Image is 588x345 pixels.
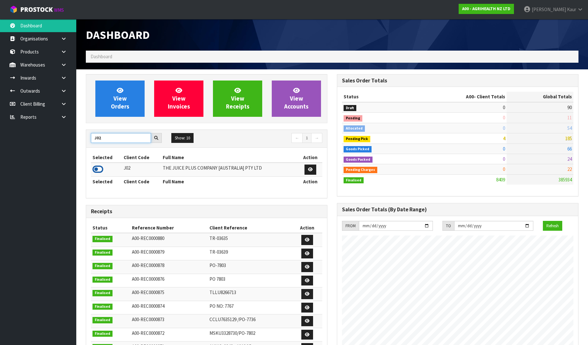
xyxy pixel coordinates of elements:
span: 66 [567,146,572,152]
span: A00-REC0000878 [132,262,164,268]
span: TR-03639 [209,249,228,255]
span: PO 7803 [209,276,225,282]
span: 54 [567,125,572,131]
span: 0 [503,156,505,162]
span: 385934 [558,177,572,183]
span: [PERSON_NAME] [532,6,566,12]
nav: Page navigation [211,133,322,144]
button: Refresh [543,221,562,231]
a: ← [291,133,303,143]
th: Action [299,176,322,187]
span: 0 [503,146,505,152]
span: 90 [567,104,572,110]
th: Client Reference [208,223,292,233]
span: A00-REC0000872 [132,330,164,336]
span: TR-03635 [209,235,228,241]
span: Draft [344,105,356,111]
span: Allocated [344,125,365,132]
span: A00-REC0000875 [132,289,164,295]
a: ViewOrders [95,81,145,117]
span: 8409 [496,177,505,183]
span: TLLU8266713 [209,289,236,295]
span: A00-REC0000876 [132,276,164,282]
th: Full Name [161,152,299,163]
span: View Orders [111,87,129,110]
span: Finalised [92,290,113,296]
span: Kaur [567,6,576,12]
span: Finalised [92,236,113,242]
span: PO NO: 7767 [209,303,234,309]
span: MSKU3328730/PO-7802 [209,330,255,336]
a: 1 [302,133,311,143]
span: PO-7803 [209,262,226,268]
a: ViewInvoices [154,81,203,117]
span: Finalised [92,331,113,337]
span: Finalised [92,277,113,283]
span: ProStock [20,5,53,14]
td: J02 [122,163,161,176]
span: Dashboard [91,53,112,60]
span: 0 [503,115,505,121]
span: 11 [567,115,572,121]
button: Show: 10 [171,133,194,143]
span: 0 [503,104,505,110]
span: CCLU7635129 /PO-7736 [209,316,256,322]
th: Global Totals [507,92,573,102]
span: View Invoices [168,87,190,110]
img: cube-alt.png [10,5,17,13]
th: Status [342,92,419,102]
th: Action [299,152,322,163]
span: A00-REC0000879 [132,249,164,255]
span: Finalised [344,177,364,184]
span: 0 [503,125,505,131]
span: 4 [503,135,505,141]
span: Finalised [92,317,113,323]
a: ViewAccounts [272,81,321,117]
span: Finalised [92,250,113,256]
span: View Receipts [226,87,250,110]
span: 0 [503,166,505,172]
input: Search clients [91,133,151,143]
span: Dashboard [86,28,150,42]
span: A00-REC0000880 [132,235,164,241]
span: Goods Picked [344,146,372,152]
h3: Receipts [91,208,322,215]
span: 185 [565,135,572,141]
h3: Sales Order Totals (By Date Range) [342,207,573,213]
a: A00 - AGRIHEALTH NZ LTD [459,4,514,14]
div: FROM [342,221,359,231]
span: View Accounts [284,87,309,110]
span: 24 [567,156,572,162]
span: Finalised [92,263,113,269]
span: A00-REC0000874 [132,303,164,309]
div: TO [442,221,454,231]
span: 22 [567,166,572,172]
span: A00-REC0000873 [132,316,164,322]
small: WMS [54,7,64,13]
span: A00 [466,94,474,100]
span: Goods Packed [344,157,373,163]
span: Pending Charges [344,167,377,173]
th: Reference Number [130,223,208,233]
th: Status [91,223,130,233]
h3: Sales Order Totals [342,78,573,84]
strong: A00 - AGRIHEALTH NZ LTD [462,6,510,11]
th: Selected [91,176,122,187]
th: Client Code [122,176,161,187]
span: Pending [344,115,362,122]
th: Client Code [122,152,161,163]
a: ViewReceipts [213,81,262,117]
th: Action [292,223,322,233]
span: Finalised [92,304,113,310]
th: Selected [91,152,122,163]
th: - Client Totals [419,92,507,102]
th: Full Name [161,176,299,187]
span: Pending Pick [344,136,370,142]
td: THE JUICE PLUS COMPANY [AUSTRALIA] PTY LTD [161,163,299,176]
a: → [311,133,322,143]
